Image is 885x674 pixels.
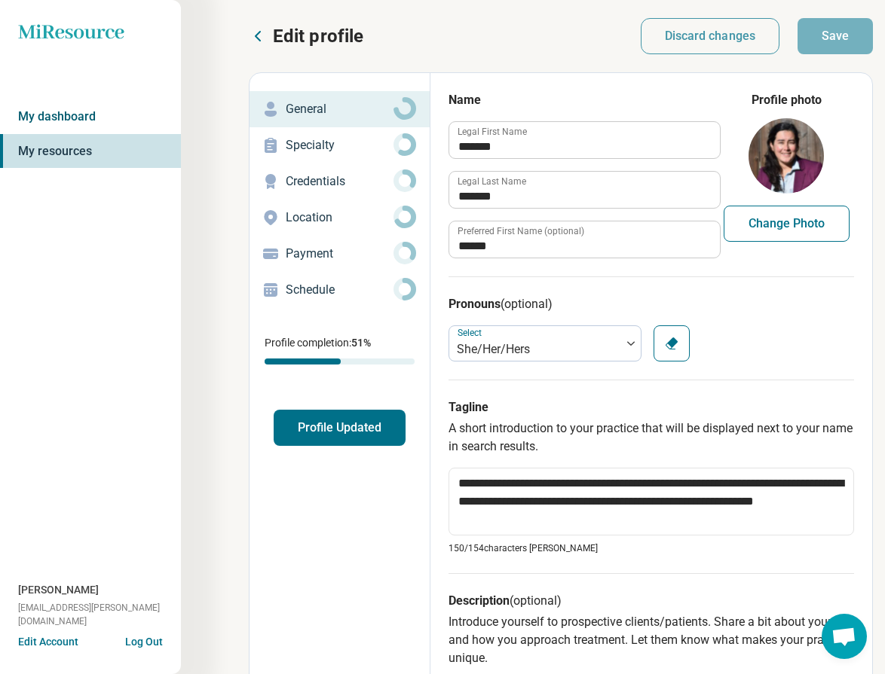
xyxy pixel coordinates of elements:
p: Payment [286,245,394,263]
a: Schedule [250,272,430,308]
p: 150/ 154 characters [PERSON_NAME] [449,541,854,555]
img: avatar image [749,118,824,194]
label: Preferred First Name (optional) [458,227,584,236]
div: She/Her/Hers [457,340,614,358]
span: [EMAIL_ADDRESS][PERSON_NAME][DOMAIN_NAME] [18,601,181,628]
a: Credentials [250,163,430,200]
p: General [286,100,394,118]
a: Payment [250,236,430,272]
button: Discard changes [641,18,780,54]
h3: Name [449,91,719,109]
p: Credentials [286,172,394,191]
button: Save [798,18,873,54]
p: Introduce yourself to prospective clients/patients. Share a bit about yourself and how you approa... [449,613,854,667]
h3: Pronouns [449,295,854,313]
a: Specialty [250,127,430,163]
span: (optional) [501,297,553,311]
button: Edit profile [249,24,363,48]
div: Open chat [822,614,867,659]
span: (optional) [510,593,562,608]
label: Select [458,328,485,338]
div: Profile completion [265,358,415,364]
p: Schedule [286,281,394,299]
span: [PERSON_NAME] [18,582,99,598]
legend: Profile photo [752,91,822,109]
div: Profile completion: [250,326,430,374]
p: Edit profile [273,24,363,48]
label: Legal Last Name [458,177,526,186]
a: General [250,91,430,127]
p: Specialty [286,136,394,154]
button: Log Out [125,634,163,646]
a: Location [250,200,430,236]
h3: Tagline [449,398,854,416]
button: Profile Updated [274,410,406,446]
button: Change Photo [724,206,850,242]
h3: Description [449,592,854,610]
button: Edit Account [18,634,78,650]
span: 51 % [351,337,371,349]
label: Legal First Name [458,127,527,136]
p: A short introduction to your practice that will be displayed next to your name in search results. [449,419,854,456]
p: Location [286,209,394,227]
